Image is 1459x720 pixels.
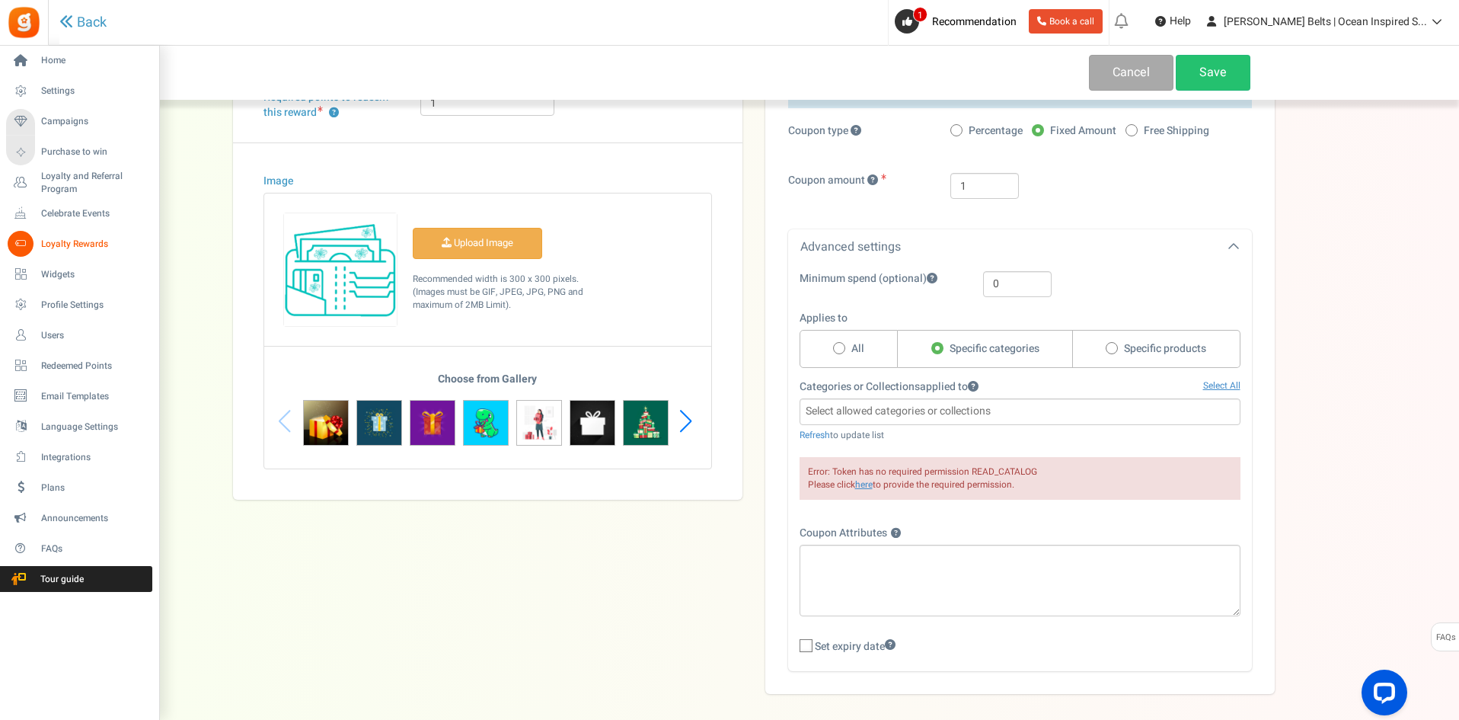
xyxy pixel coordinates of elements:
span: Help [1166,14,1191,29]
a: Settings [6,78,152,104]
label: Required points to redeem this reward [263,90,397,120]
a: Profile Settings [6,292,152,318]
span: Percentage [969,123,1023,139]
span: Integrations [41,451,148,464]
a: Plans [6,475,152,501]
span: Language Settings [41,421,148,434]
span: Recommendation [932,14,1017,30]
a: Users [6,322,152,348]
a: Campaigns [6,109,152,135]
a: Loyalty Rewards [6,231,152,257]
a: here [855,478,873,491]
span: Redeemed Points [41,360,148,373]
span: Purchase to win [41,146,148,158]
a: Celebrate Events [6,200,152,226]
h5: Choose from Gallery [303,373,672,392]
span: Categories or Collections [800,379,920,395]
a: Select All [1203,379,1240,392]
label: Image [263,174,293,189]
a: Purchase to win [6,139,152,165]
span: [PERSON_NAME] Belts | Ocean Inspired S... [1224,14,1427,30]
a: Save [1176,55,1250,91]
span: Widgets [41,268,148,281]
span: Applies to [800,310,848,326]
span: Error: Token has no required permission READ_CATALOG [808,466,1037,478]
span: Celebrate Events [41,207,148,220]
span: Set expiry date [815,639,896,654]
span: Campaigns [41,115,148,128]
input: Select allowed categories or collections [804,403,1236,420]
span: All [851,341,864,357]
span: Profile Settings [41,299,148,312]
span: Users [41,329,148,342]
label: Coupon Attributes [800,526,901,541]
span: Announcements [41,512,148,525]
div: to update list [800,429,1240,442]
a: Announcements [6,505,152,531]
a: Refresh [800,428,830,442]
span: Coupon type [788,123,861,139]
span: Plans [41,482,148,494]
div: Please click to provide the required permission. [800,457,1240,500]
a: Integrations [6,444,152,470]
span: Settings [41,85,148,98]
label: Minimum spend (optional) [788,271,972,286]
a: Redeemed Points [6,353,152,379]
span: Fixed Amount [1050,123,1116,139]
span: Loyalty Rewards [41,238,148,251]
span: Specific products [1124,341,1206,357]
span: Specific categories [950,341,1039,357]
span: Email Templates [41,390,148,403]
p: Recommended width is 300 x 300 pixels. (Images must be GIF, JPEG, JPG, PNG and maximum of 2MB Lim... [413,273,603,312]
a: Cancel [1089,55,1173,91]
span: FAQs [1435,623,1456,652]
img: Gratisfaction [7,5,41,40]
input: 0 [983,271,1052,297]
a: Help [1149,9,1197,34]
span: FAQs [41,542,148,555]
button: Required points to redeem this reward [329,108,339,118]
a: Widgets [6,261,152,287]
a: 1 Recommendation [895,9,1023,34]
a: Book a call [1029,9,1103,34]
span: Tour guide [7,573,113,586]
span: Loyalty and Referral Program [41,170,152,196]
a: Home [6,48,152,74]
span: Home [41,54,148,67]
a: Loyalty and Referral Program [6,170,152,196]
a: Back [59,14,107,30]
span: Free Shipping [1144,123,1209,139]
span: 1 [913,7,927,22]
a: FAQs [6,536,152,562]
button: Coupon Attributes [891,529,901,539]
a: Language Settings [6,414,152,440]
label: applied to [800,379,979,395]
div: Advanced settings [788,229,1252,265]
span: Coupon amount [788,172,865,188]
a: Email Templates [6,383,152,409]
